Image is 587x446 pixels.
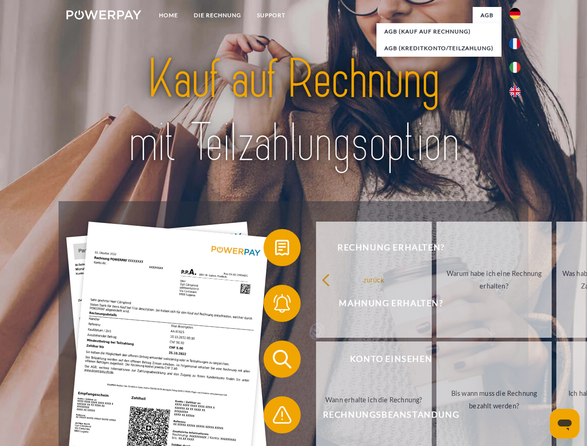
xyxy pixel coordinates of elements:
img: title-powerpay_de.svg [89,45,498,178]
iframe: Schaltfläche zum Öffnen des Messaging-Fensters [550,409,580,439]
img: qb_search.svg [270,348,294,371]
a: DIE RECHNUNG [186,7,249,24]
div: Wann erhalte ich die Rechnung? [322,393,426,406]
a: agb [473,7,501,24]
a: AGB (Kreditkonto/Teilzahlung) [376,40,501,57]
button: Konto einsehen [264,341,505,378]
button: Rechnungsbeanstandung [264,396,505,433]
button: Rechnung erhalten? [264,229,505,266]
div: Warum habe ich eine Rechnung erhalten? [442,267,547,292]
img: fr [509,38,521,49]
img: en [509,86,521,97]
img: logo-powerpay-white.svg [66,10,141,20]
a: Home [151,7,186,24]
button: Mahnung erhalten? [264,285,505,322]
img: it [509,62,521,73]
div: Bis wann muss die Rechnung bezahlt werden? [442,387,547,412]
a: AGB (Kauf auf Rechnung) [376,23,501,40]
div: zurück [322,273,426,286]
img: qb_bill.svg [270,236,294,259]
img: qb_warning.svg [270,403,294,426]
a: SUPPORT [249,7,293,24]
img: de [509,8,521,19]
img: qb_bell.svg [270,292,294,315]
